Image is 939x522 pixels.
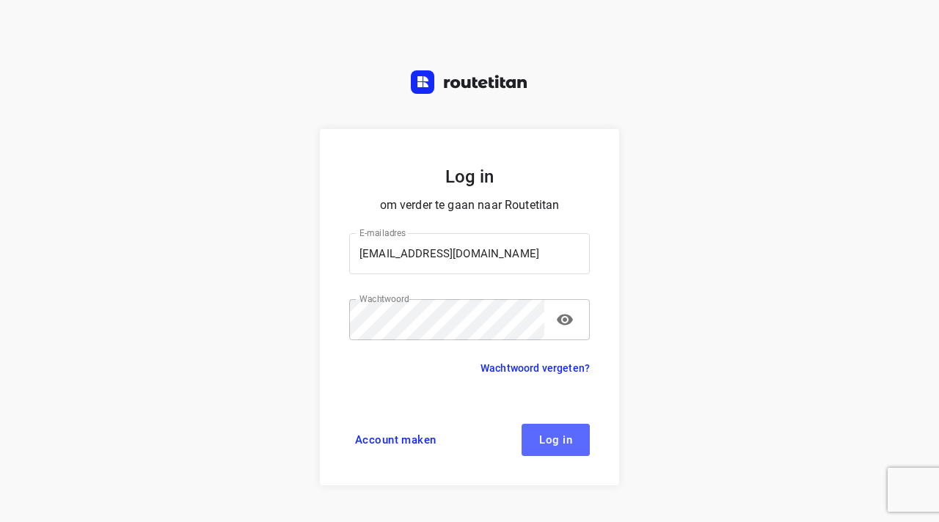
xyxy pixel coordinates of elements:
a: Account maken [349,424,442,456]
h5: Log in [349,164,590,189]
a: Routetitan [411,70,528,98]
p: om verder te gaan naar Routetitan [349,195,590,216]
span: Log in [539,434,572,446]
span: Account maken [355,434,436,446]
a: Wachtwoord vergeten? [481,359,590,377]
button: Log in [522,424,590,456]
button: toggle password visibility [550,305,580,334]
img: Routetitan [411,70,528,94]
